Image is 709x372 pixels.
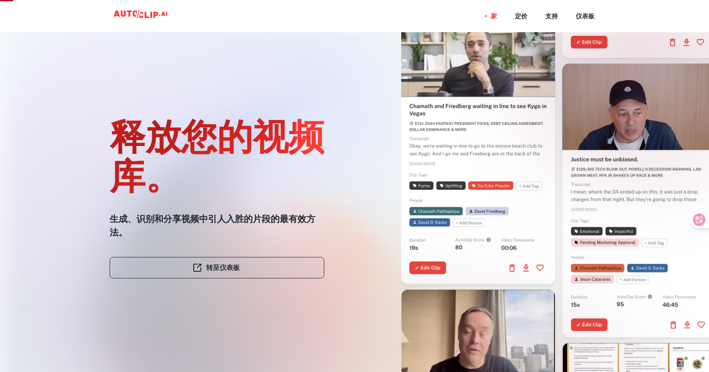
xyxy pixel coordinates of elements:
[110,214,315,238] font: 生成、识别和分享视频中引人入胜的片段的最有效方法。
[545,13,558,20] font: 支持
[515,13,527,20] font: 定价
[491,13,497,20] font: 家
[110,257,324,278] a: 转至仪表板
[206,264,240,271] font: 转至仪表板
[110,114,324,196] font: 释放您的视频库。
[576,13,594,20] font: 仪表板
